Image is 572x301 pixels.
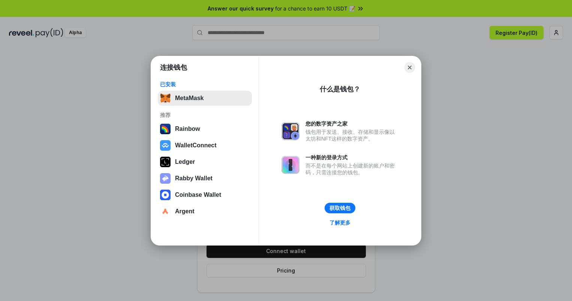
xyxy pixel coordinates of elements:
div: WalletConnect [175,142,217,149]
img: svg+xml,%3Csvg%20width%3D%2228%22%20height%3D%2228%22%20viewBox%3D%220%200%2028%2028%22%20fill%3D... [160,140,171,151]
button: Rainbow [158,121,252,136]
div: Rainbow [175,126,200,132]
div: 获取钱包 [329,205,350,211]
div: 已安装 [160,81,250,88]
img: svg+xml,%3Csvg%20xmlns%3D%22http%3A%2F%2Fwww.w3.org%2F2000%2Fsvg%22%20fill%3D%22none%22%20viewBox... [160,173,171,184]
img: svg+xml,%3Csvg%20width%3D%2228%22%20height%3D%2228%22%20viewBox%3D%220%200%2028%2028%22%20fill%3D... [160,206,171,217]
div: 一种新的登录方式 [305,154,398,161]
button: Argent [158,204,252,219]
img: svg+xml,%3Csvg%20xmlns%3D%22http%3A%2F%2Fwww.w3.org%2F2000%2Fsvg%22%20fill%3D%22none%22%20viewBox... [282,156,299,174]
h1: 连接钱包 [160,63,187,72]
button: Rabby Wallet [158,171,252,186]
div: 推荐 [160,112,250,118]
div: 什么是钱包？ [320,85,360,94]
button: Ledger [158,154,252,169]
button: Coinbase Wallet [158,187,252,202]
div: 而不是在每个网站上创建新的账户和密码，只需连接您的钱包。 [305,162,398,176]
button: Close [404,62,415,73]
img: svg+xml,%3Csvg%20fill%3D%22none%22%20height%3D%2233%22%20viewBox%3D%220%200%2035%2033%22%20width%... [160,93,171,103]
div: 您的数字资产之家 [305,120,398,127]
div: 了解更多 [329,219,350,226]
div: Coinbase Wallet [175,192,221,198]
img: svg+xml,%3Csvg%20width%3D%2228%22%20height%3D%2228%22%20viewBox%3D%220%200%2028%2028%22%20fill%3D... [160,190,171,200]
img: svg+xml,%3Csvg%20width%3D%22120%22%20height%3D%22120%22%20viewBox%3D%220%200%20120%20120%22%20fil... [160,124,171,134]
img: svg+xml,%3Csvg%20xmlns%3D%22http%3A%2F%2Fwww.w3.org%2F2000%2Fsvg%22%20fill%3D%22none%22%20viewBox... [282,122,299,140]
div: Argent [175,208,195,215]
div: Ledger [175,159,195,165]
div: 钱包用于发送、接收、存储和显示像以太坊和NFT这样的数字资产。 [305,129,398,142]
div: MetaMask [175,95,204,102]
button: WalletConnect [158,138,252,153]
button: MetaMask [158,91,252,106]
a: 了解更多 [325,218,355,228]
img: svg+xml,%3Csvg%20xmlns%3D%22http%3A%2F%2Fwww.w3.org%2F2000%2Fsvg%22%20width%3D%2228%22%20height%3... [160,157,171,167]
button: 获取钱包 [325,203,355,213]
div: Rabby Wallet [175,175,213,182]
